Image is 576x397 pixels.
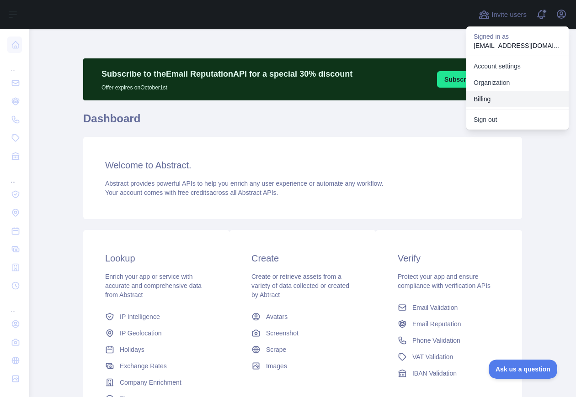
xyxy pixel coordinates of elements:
[437,71,506,88] button: Subscribe [DATE]
[7,55,22,73] div: ...
[412,369,457,378] span: IBAN Validation
[120,329,162,338] span: IP Geolocation
[474,32,561,41] p: Signed in as
[7,296,22,314] div: ...
[251,252,354,265] h3: Create
[412,319,461,329] span: Email Reputation
[248,358,357,374] a: Images
[394,365,504,381] a: IBAN Validation
[489,360,558,379] iframe: Toggle Customer Support
[101,68,352,80] p: Subscribe to the Email Reputation API for a special 30 % discount
[398,252,500,265] h3: Verify
[412,352,453,361] span: VAT Validation
[266,329,299,338] span: Screenshot
[394,332,504,349] a: Phone Validation
[477,7,528,22] button: Invite users
[178,189,209,196] span: free credits
[105,159,500,172] h3: Welcome to Abstract.
[466,111,569,128] button: Sign out
[251,273,349,298] span: Create or retrieve assets from a variety of data collected or created by Abtract
[394,316,504,332] a: Email Reputation
[101,358,211,374] a: Exchange Rates
[101,341,211,358] a: Holidays
[120,312,160,321] span: IP Intelligence
[120,345,144,354] span: Holidays
[105,189,278,196] span: Your account comes with across all Abstract APIs.
[248,325,357,341] a: Screenshot
[466,58,569,74] a: Account settings
[412,336,460,345] span: Phone Validation
[266,361,287,371] span: Images
[120,378,181,387] span: Company Enrichment
[105,273,202,298] span: Enrich your app or service with accurate and comprehensive data from Abstract
[394,349,504,365] a: VAT Validation
[266,345,286,354] span: Scrape
[466,91,569,107] button: Billing
[248,308,357,325] a: Avatars
[101,374,211,391] a: Company Enrichment
[412,303,458,312] span: Email Validation
[398,273,491,289] span: Protect your app and ensure compliance with verification APIs
[120,361,167,371] span: Exchange Rates
[101,80,352,91] p: Offer expires on October 1st.
[105,180,384,187] span: Abstract provides powerful APIs to help you enrich any user experience or automate any workflow.
[83,111,522,133] h1: Dashboard
[394,299,504,316] a: Email Validation
[474,41,561,50] p: [EMAIL_ADDRESS][DOMAIN_NAME]
[266,312,288,321] span: Avatars
[101,325,211,341] a: IP Geolocation
[248,341,357,358] a: Scrape
[7,166,22,184] div: ...
[466,74,569,91] a: Organization
[491,10,527,20] span: Invite users
[101,308,211,325] a: IP Intelligence
[105,252,208,265] h3: Lookup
